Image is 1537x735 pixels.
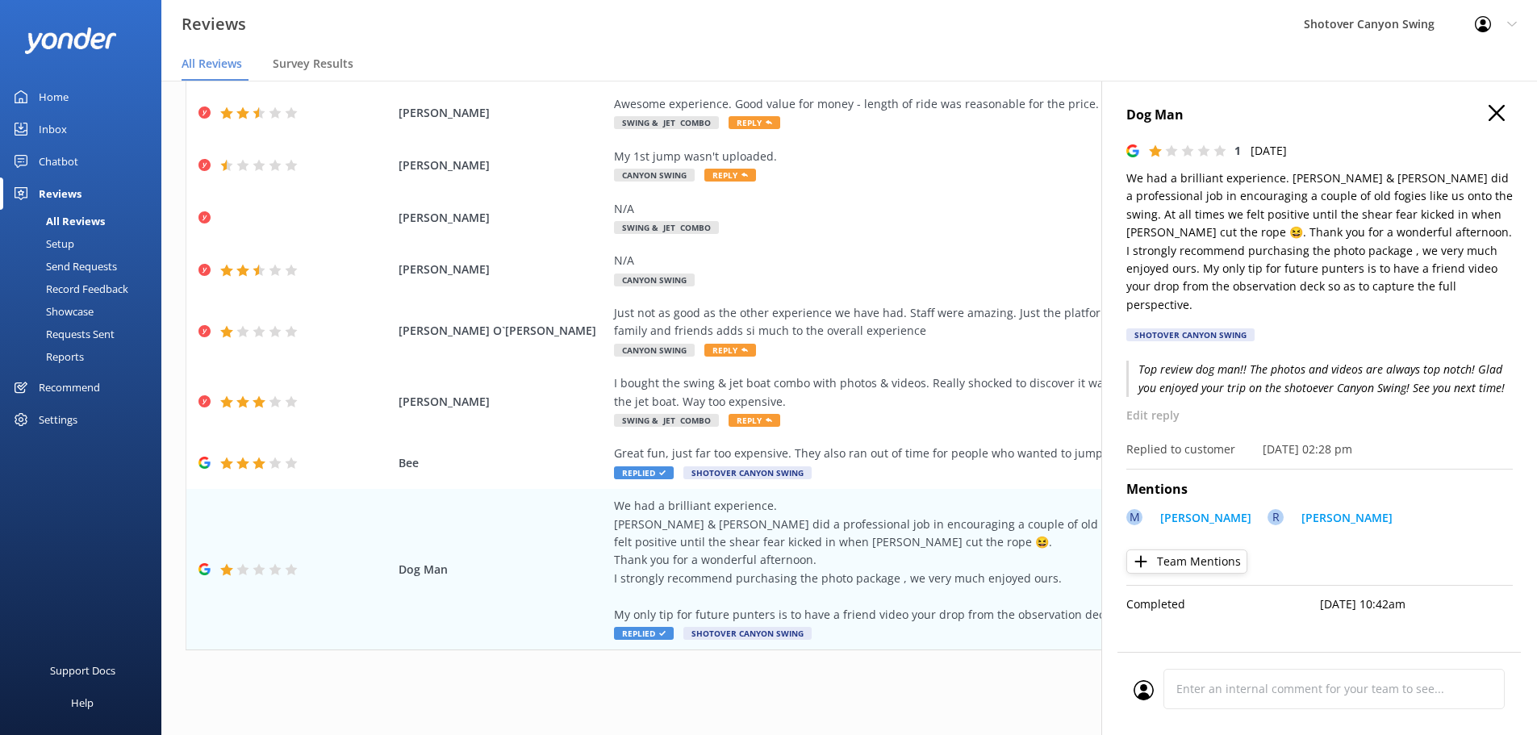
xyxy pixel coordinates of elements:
div: Recommend [39,371,100,403]
img: user_profile.svg [1134,680,1154,700]
span: Canyon Swing [614,344,695,357]
div: M [1126,509,1142,525]
span: Reply [729,414,780,427]
div: N/A [614,252,1348,269]
h4: Dog Man [1126,105,1513,126]
h4: Mentions [1126,479,1513,500]
span: Replied [614,627,674,640]
div: Inbox [39,113,67,145]
span: Canyon Swing [614,169,695,182]
p: We had a brilliant experience. [PERSON_NAME] & [PERSON_NAME] did a professional job in encouragin... [1126,169,1513,314]
span: Swing & Jet Combo [614,414,719,427]
span: Swing & Jet Combo [614,116,719,129]
span: [PERSON_NAME] [399,261,607,278]
p: [DATE] 02:28 pm [1263,441,1352,458]
span: Swing & Jet Combo [614,221,719,234]
a: Setup [10,232,161,255]
span: Canyon Swing [614,274,695,286]
span: Shotover Canyon Swing [683,466,812,479]
div: I bought the swing & jet boat combo with photos & videos. Really shocked to discover it was anoth... [614,374,1348,411]
a: Showcase [10,300,161,323]
span: Reply [704,169,756,182]
span: Bee [399,454,607,472]
span: [PERSON_NAME] [399,209,607,227]
div: We had a brilliant experience. [PERSON_NAME] & [PERSON_NAME] did a professional job in encouragin... [614,497,1348,624]
p: [PERSON_NAME] [1301,509,1393,527]
div: Chatbot [39,145,78,177]
span: Reply [729,116,780,129]
div: Settings [39,403,77,436]
div: Record Feedback [10,278,128,300]
a: [PERSON_NAME] [1152,509,1251,531]
button: Team Mentions [1126,549,1247,574]
p: Edit reply [1126,407,1513,424]
span: All Reviews [182,56,242,72]
div: N/A [614,200,1348,218]
div: Awesome experience. Good value for money - length of ride was reasonable for the price. [614,95,1348,113]
span: Reply [704,344,756,357]
span: [PERSON_NAME] [399,104,607,122]
span: [PERSON_NAME] [399,157,607,174]
p: Completed [1126,595,1320,613]
span: Replied [614,466,674,479]
p: Replied to customer [1126,441,1235,458]
div: Just not as good as the other experience we have had. Staff were amazing. Just the platform is no... [614,304,1348,340]
a: [PERSON_NAME] [1293,509,1393,531]
div: Support Docs [50,654,115,687]
div: My 1st jump wasn't uploaded. [614,148,1348,165]
button: Close [1489,105,1505,123]
a: Reports [10,345,161,368]
a: Requests Sent [10,323,161,345]
span: 1 [1234,143,1241,158]
div: Showcase [10,300,94,323]
div: All Reviews [10,210,105,232]
a: Record Feedback [10,278,161,300]
span: Shotover Canyon Swing [683,627,812,640]
div: Send Requests [10,255,117,278]
p: [DATE] 10:42am [1320,595,1514,613]
div: Shotover Canyon Swing [1126,328,1255,341]
p: [PERSON_NAME] [1160,509,1251,527]
div: Help [71,687,94,719]
span: [PERSON_NAME] O`[PERSON_NAME] [399,322,607,340]
div: R [1268,509,1284,525]
div: Great fun, just far too expensive. They also ran out of time for people who wanted to jump again [614,445,1348,462]
a: Send Requests [10,255,161,278]
span: Survey Results [273,56,353,72]
img: yonder-white-logo.png [24,27,117,54]
p: Top review dog man!! The photos and videos are always top notch! Glad you enjoyed your trip on th... [1126,361,1513,397]
div: Reports [10,345,84,368]
div: Home [39,81,69,113]
div: Setup [10,232,74,255]
span: [PERSON_NAME] [399,393,607,411]
div: Requests Sent [10,323,115,345]
a: All Reviews [10,210,161,232]
h3: Reviews [182,11,246,37]
div: Reviews [39,177,81,210]
p: [DATE] [1251,142,1287,160]
span: Dog Man [399,561,607,578]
